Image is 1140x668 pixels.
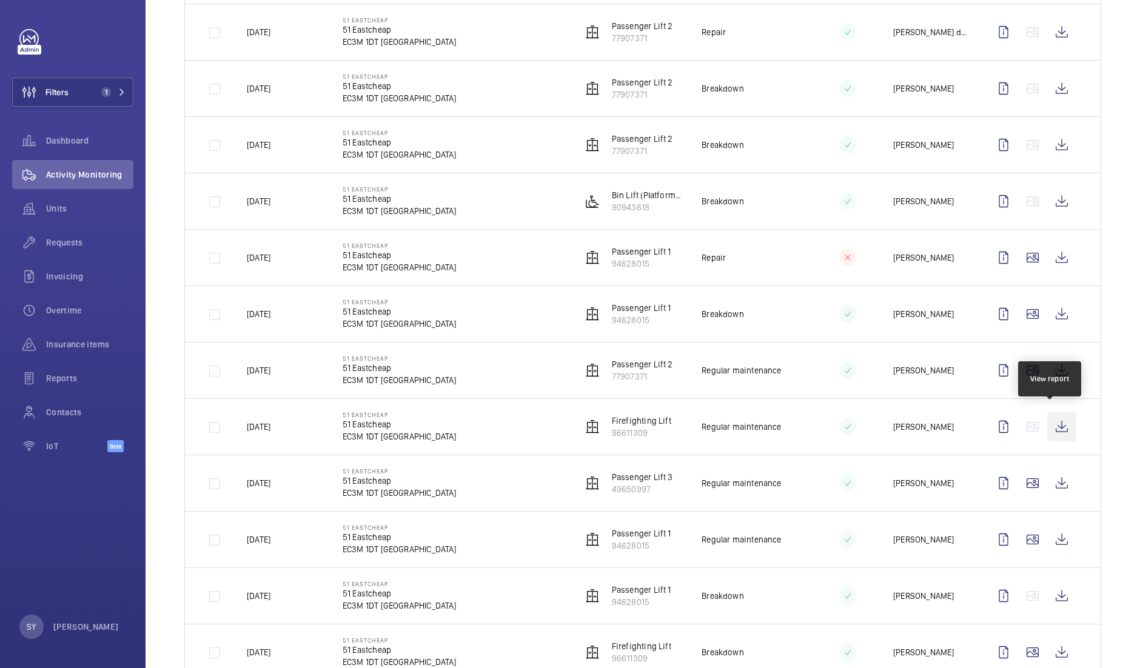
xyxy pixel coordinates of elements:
[247,421,270,433] p: [DATE]
[343,129,457,136] p: 51 Eastcheap
[585,250,600,265] img: elevator.svg
[343,16,457,24] p: 51 Eastcheap
[612,640,671,652] p: Firefighting Lift
[612,145,673,157] p: 77907371
[343,524,457,531] p: 51 Eastcheap
[893,590,954,602] p: [PERSON_NAME]
[343,318,457,330] p: EC3M 1DT [GEOGRAPHIC_DATA]
[585,532,600,547] img: elevator.svg
[247,195,270,207] p: [DATE]
[893,421,954,433] p: [PERSON_NAME]
[702,533,781,546] p: Regular maintenance
[46,304,133,316] span: Overtime
[343,249,457,261] p: 51 Eastcheap
[612,32,673,44] p: 77907371
[585,363,600,378] img: elevator.svg
[612,427,671,439] p: 96611309
[612,245,671,258] p: Passenger Lift 1
[101,87,111,97] span: 1
[702,252,726,264] p: Repair
[893,139,954,151] p: [PERSON_NAME]
[612,370,673,382] p: 77907371
[612,584,671,596] p: Passenger Lift 1
[612,471,673,483] p: Passenger Lift 3
[343,580,457,587] p: 51 Eastcheap
[612,539,671,552] p: 94628015
[702,364,781,376] p: Regular maintenance
[343,36,457,48] p: EC3M 1DT [GEOGRAPHIC_DATA]
[343,80,457,92] p: 51 Eastcheap
[893,26,970,38] p: [PERSON_NAME] de [PERSON_NAME]
[343,73,457,80] p: 51 Eastcheap
[46,270,133,282] span: Invoicing
[893,195,954,207] p: [PERSON_NAME]
[343,362,457,374] p: 51 Eastcheap
[893,82,954,95] p: [PERSON_NAME]
[702,308,744,320] p: Breakdown
[343,418,457,430] p: 51 Eastcheap
[585,307,600,321] img: elevator.svg
[343,600,457,612] p: EC3M 1DT [GEOGRAPHIC_DATA]
[247,82,270,95] p: [DATE]
[343,411,457,418] p: 51 Eastcheap
[612,483,673,495] p: 49650997
[46,372,133,384] span: Reports
[893,364,954,376] p: [PERSON_NAME]
[343,92,457,104] p: EC3M 1DT [GEOGRAPHIC_DATA]
[585,476,600,490] img: elevator.svg
[12,78,133,107] button: Filters1
[702,82,744,95] p: Breakdown
[343,656,457,668] p: EC3M 1DT [GEOGRAPHIC_DATA]
[343,543,457,555] p: EC3M 1DT [GEOGRAPHIC_DATA]
[343,531,457,543] p: 51 Eastcheap
[247,139,270,151] p: [DATE]
[247,26,270,38] p: [DATE]
[343,185,457,193] p: 51 Eastcheap
[612,258,671,270] p: 94628015
[46,338,133,350] span: Insurance items
[702,139,744,151] p: Breakdown
[247,590,270,602] p: [DATE]
[107,440,124,452] span: Beta
[343,487,457,499] p: EC3M 1DT [GEOGRAPHIC_DATA]
[343,193,457,205] p: 51 Eastcheap
[247,308,270,320] p: [DATE]
[893,533,954,546] p: [PERSON_NAME]
[585,81,600,96] img: elevator.svg
[343,261,457,273] p: EC3M 1DT [GEOGRAPHIC_DATA]
[893,308,954,320] p: [PERSON_NAME]
[343,374,457,386] p: EC3M 1DT [GEOGRAPHIC_DATA]
[46,202,133,215] span: Units
[343,136,457,149] p: 51 Eastcheap
[612,596,671,608] p: 94628015
[702,195,744,207] p: Breakdown
[46,406,133,418] span: Contacts
[1030,373,1070,384] div: View report
[27,621,36,633] p: SY
[585,419,600,434] img: elevator.svg
[612,527,671,539] p: Passenger Lift 1
[612,415,671,427] p: Firefighting Lift
[343,24,457,36] p: 51 Eastcheap
[893,477,954,489] p: [PERSON_NAME]
[343,205,457,217] p: EC3M 1DT [GEOGRAPHIC_DATA]
[612,201,682,213] p: 90943618
[612,76,673,89] p: Passenger Lift 2
[612,652,671,664] p: 96611309
[612,314,671,326] p: 94628015
[702,646,744,658] p: Breakdown
[585,138,600,152] img: elevator.svg
[585,589,600,603] img: elevator.svg
[46,236,133,249] span: Requests
[343,306,457,318] p: 51 Eastcheap
[585,25,600,39] img: elevator.svg
[893,646,954,658] p: [PERSON_NAME]
[612,89,673,101] p: 77907371
[612,189,682,201] p: Bin Lift (Platform Lift)
[247,533,270,546] p: [DATE]
[343,430,457,443] p: EC3M 1DT [GEOGRAPHIC_DATA]
[343,242,457,249] p: 51 Eastcheap
[247,477,270,489] p: [DATE]
[343,355,457,362] p: 51 Eastcheap
[343,644,457,656] p: 51 Eastcheap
